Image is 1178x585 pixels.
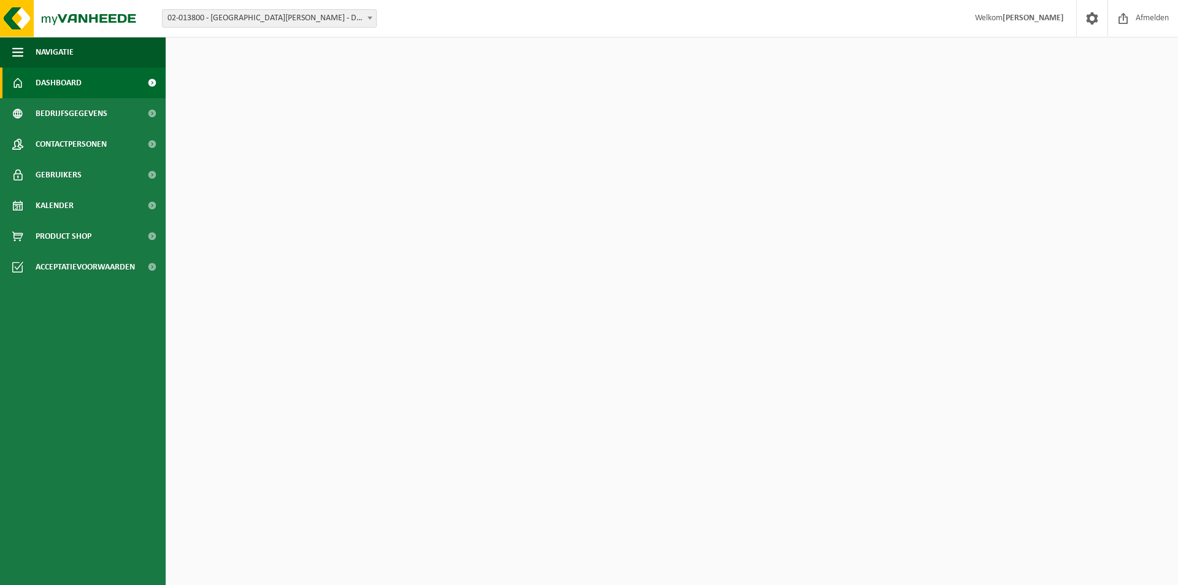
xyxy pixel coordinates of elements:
[162,9,377,28] span: 02-013800 - BLUE WOODS HOTEL - DEERLIJK
[36,68,82,98] span: Dashboard
[163,10,376,27] span: 02-013800 - BLUE WOODS HOTEL - DEERLIJK
[36,37,74,68] span: Navigatie
[36,190,74,221] span: Kalender
[36,98,107,129] span: Bedrijfsgegevens
[1003,14,1064,23] strong: [PERSON_NAME]
[36,221,91,252] span: Product Shop
[36,129,107,160] span: Contactpersonen
[36,252,135,282] span: Acceptatievoorwaarden
[36,160,82,190] span: Gebruikers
